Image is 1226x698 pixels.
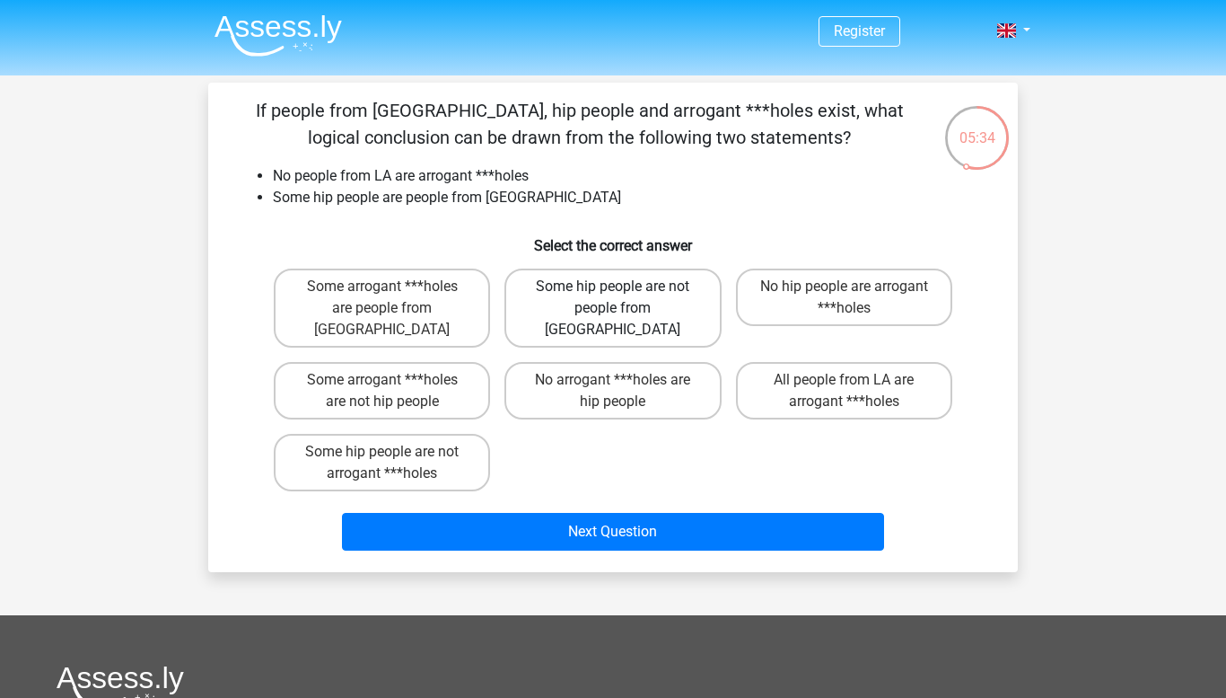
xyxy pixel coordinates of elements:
[273,165,989,187] li: No people from LA are arrogant ***holes
[943,104,1011,149] div: 05:34
[237,97,922,151] p: If people from [GEOGRAPHIC_DATA], hip people and arrogant ***holes exist, what logical conclusion...
[736,269,952,326] label: No hip people are arrogant ***holes
[274,362,490,420] label: Some arrogant ***holes are not hip people
[274,269,490,348] label: Some arrogant ***holes are people from [GEOGRAPHIC_DATA]
[834,22,885,40] a: Register
[273,187,989,208] li: Some hip people are people from [GEOGRAPHIC_DATA]
[342,513,885,551] button: Next Question
[504,362,721,420] label: No arrogant ***holes are hip people
[504,269,721,348] label: Some hip people are not people from [GEOGRAPHIC_DATA]
[736,362,952,420] label: All people from LA are arrogant ***holes
[215,14,342,57] img: Assessly
[274,434,490,491] label: Some hip people are not arrogant ***holes
[237,223,989,254] h6: Select the correct answer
